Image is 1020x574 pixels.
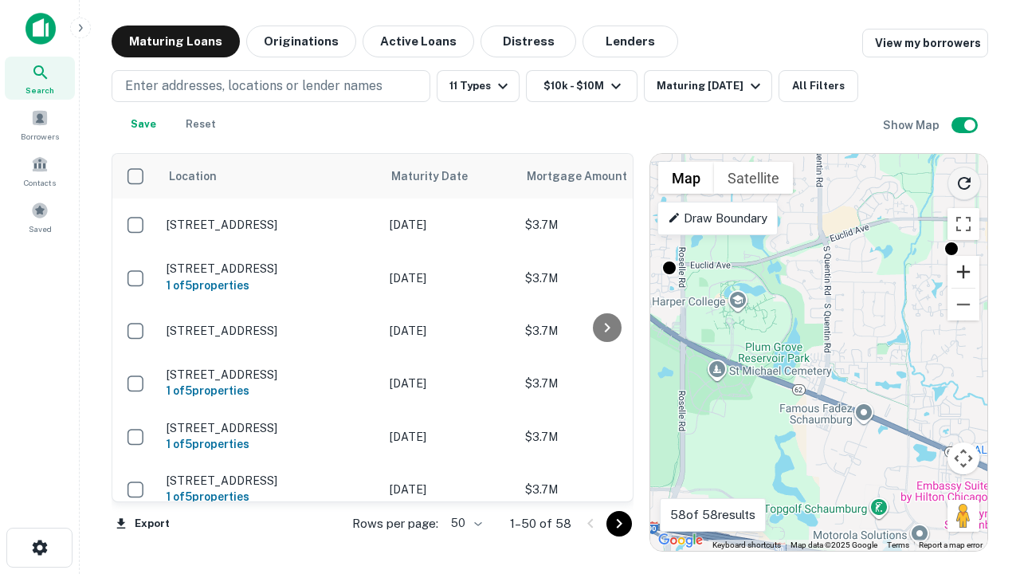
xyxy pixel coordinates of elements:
[390,322,509,340] p: [DATE]
[167,218,374,232] p: [STREET_ADDRESS]
[940,395,1020,472] iframe: Chat Widget
[390,481,509,498] p: [DATE]
[883,116,942,134] h6: Show Map
[670,505,755,525] p: 58 of 58 results
[5,149,75,192] a: Contacts
[390,269,509,287] p: [DATE]
[25,84,54,96] span: Search
[390,375,509,392] p: [DATE]
[657,77,765,96] div: Maturing [DATE]
[525,269,685,287] p: $3.7M
[712,540,781,551] button: Keyboard shortcuts
[525,428,685,446] p: $3.7M
[947,256,979,288] button: Zoom in
[510,514,571,533] p: 1–50 of 58
[167,382,374,399] h6: 1 of 5 properties
[947,167,981,200] button: Reload search area
[112,70,430,102] button: Enter addresses, locations or lender names
[112,26,240,57] button: Maturing Loans
[29,222,52,235] span: Saved
[525,481,685,498] p: $3.7M
[947,208,979,240] button: Toggle fullscreen view
[167,277,374,294] h6: 1 of 5 properties
[947,289,979,320] button: Zoom out
[167,421,374,435] p: [STREET_ADDRESS]
[606,511,632,537] button: Go to next page
[517,154,692,199] th: Mortgage Amount
[654,530,707,551] img: Google
[5,57,75,100] a: Search
[650,154,987,551] div: 0 0
[790,541,877,549] span: Map data ©2025 Google
[527,167,648,186] span: Mortgage Amount
[112,512,174,536] button: Export
[644,70,772,102] button: Maturing [DATE]
[246,26,356,57] button: Originations
[525,322,685,340] p: $3.7M
[5,195,75,238] a: Saved
[481,26,576,57] button: Distress
[391,167,488,186] span: Maturity Date
[175,108,226,140] button: Reset
[24,176,56,189] span: Contacts
[167,324,374,338] p: [STREET_ADDRESS]
[167,368,374,382] p: [STREET_ADDRESS]
[167,261,374,276] p: [STREET_ADDRESS]
[167,488,374,505] h6: 1 of 5 properties
[167,435,374,453] h6: 1 of 5 properties
[382,154,517,199] th: Maturity Date
[668,209,767,228] p: Draw Boundary
[525,216,685,234] p: $3.7M
[363,26,474,57] button: Active Loans
[887,541,909,549] a: Terms (opens in new tab)
[919,541,983,549] a: Report a map error
[779,70,858,102] button: All Filters
[526,70,637,102] button: $10k - $10M
[583,26,678,57] button: Lenders
[21,130,59,143] span: Borrowers
[352,514,438,533] p: Rows per page:
[159,154,382,199] th: Location
[125,77,382,96] p: Enter addresses, locations or lender names
[862,29,988,57] a: View my borrowers
[714,162,793,194] button: Show satellite imagery
[25,13,56,45] img: capitalize-icon.png
[525,375,685,392] p: $3.7M
[118,108,169,140] button: Save your search to get updates of matches that match your search criteria.
[390,428,509,446] p: [DATE]
[5,103,75,146] a: Borrowers
[168,167,217,186] span: Location
[947,500,979,532] button: Drag Pegman onto the map to open Street View
[390,216,509,234] p: [DATE]
[167,474,374,488] p: [STREET_ADDRESS]
[437,70,520,102] button: 11 Types
[654,530,707,551] a: Open this area in Google Maps (opens a new window)
[658,162,714,194] button: Show street map
[445,512,484,535] div: 50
